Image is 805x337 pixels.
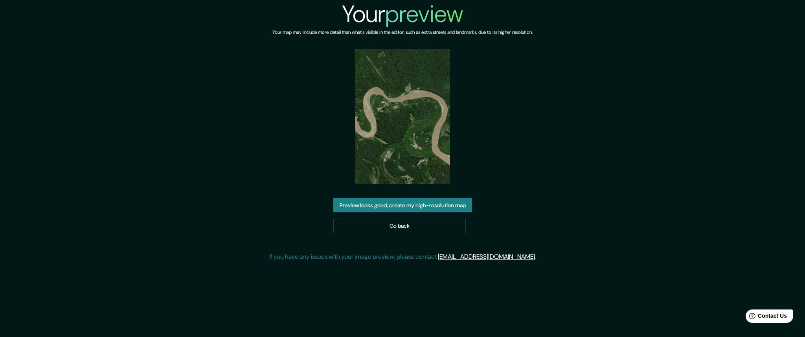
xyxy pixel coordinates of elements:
[735,306,796,328] iframe: Help widget launcher
[269,252,536,261] p: If you have any issues with your image preview, please contact .
[333,219,466,233] a: Go back
[333,198,472,213] button: Preview looks good, create my high-resolution map
[438,252,535,261] a: [EMAIL_ADDRESS][DOMAIN_NAME]
[272,28,533,37] h6: Your map may include more detail than what's visible in the editor, such as extra streets and lan...
[355,49,450,184] img: created-map-preview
